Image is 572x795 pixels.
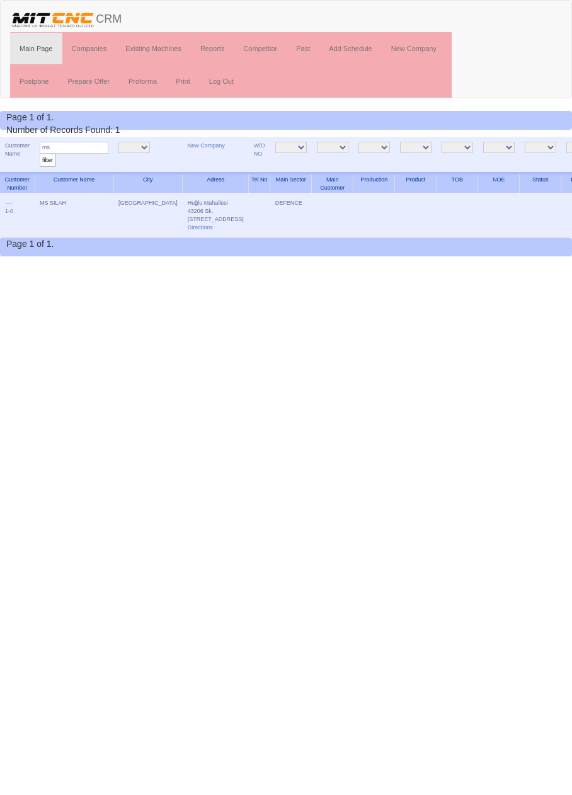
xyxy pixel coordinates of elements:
a: Proforma [119,66,166,97]
a: Prepare Offer [58,66,118,97]
a: Existing Machines [116,33,191,64]
a: ---- [5,200,13,206]
a: Directions [188,224,213,231]
th: Customer Name [35,173,113,194]
a: Reports [191,33,234,64]
span: Number of Records Found: 1 [6,112,120,135]
a: Companies [62,33,117,64]
td: [GEOGRAPHIC_DATA] [113,194,183,237]
th: NOE [478,173,520,194]
th: TOB [437,173,478,194]
a: 0 [10,208,13,214]
span: Page 1 of 1. [6,239,54,249]
a: W/O NO [254,142,265,157]
img: header.png [10,10,96,29]
th: Tel No [249,173,270,194]
td: Huğlu Mahallesi 43206 Sk. [STREET_ADDRESS] [183,194,249,237]
a: Print [166,66,200,97]
a: New Company [188,142,225,149]
th: Main Customer [312,173,353,194]
th: Production [353,173,395,194]
a: Add Schedule [319,33,382,64]
a: Log Out [200,66,243,97]
a: Competitor [234,33,287,64]
input: filter [40,154,55,167]
a: Main Page [10,33,62,64]
a: New Company [382,33,446,64]
th: Product [395,173,437,194]
a: CRM [1,1,131,32]
th: Status [520,173,561,194]
a: 1 [5,208,8,214]
td: MS SİLAH [35,194,113,237]
td: DEFENCE [270,194,312,237]
th: Adress [183,173,249,194]
a: Postpone [10,66,58,97]
th: City [113,173,183,194]
th: Main Sector [270,173,312,194]
span: Page 1 of 1. [6,112,54,122]
a: Past [287,33,319,64]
